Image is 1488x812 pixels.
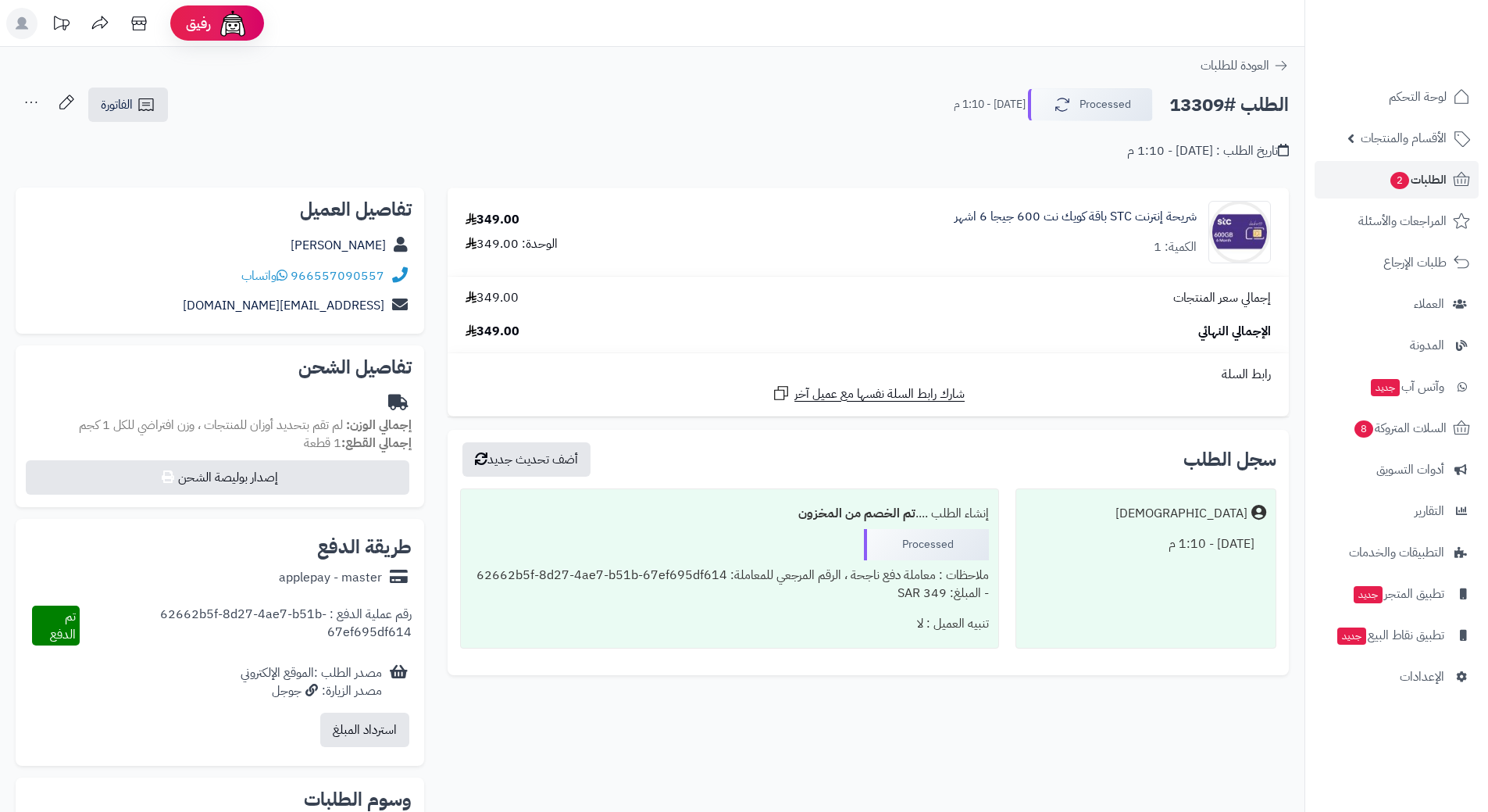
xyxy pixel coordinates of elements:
a: الفاتورة [88,88,168,122]
div: تاريخ الطلب : [DATE] - 1:10 م [1127,142,1289,160]
span: تطبيق نقاط البيع [1336,624,1444,646]
h3: سجل الطلب [1183,450,1276,469]
strong: إجمالي القطع: [341,434,412,453]
div: Processed [864,529,989,560]
span: العملاء [1414,293,1444,315]
span: المراجعات والأسئلة [1358,210,1447,232]
a: الإعدادات [1315,658,1479,696]
a: تحديثات المنصة [41,8,80,43]
div: مصدر الطلب :الموقع الإلكتروني [241,664,382,700]
span: 349.00 [466,289,519,307]
img: 1737381301-5796560422315345811-90x90.jpg [1209,201,1270,263]
a: 966557090557 [291,266,384,285]
button: إصدار بوليصة الشحن [26,460,409,495]
span: لم تقم بتحديد أوزان للمنتجات ، وزن افتراضي للكل 1 كجم [79,416,343,435]
h2: الطلب #13309 [1169,89,1289,121]
span: رفيق [186,14,211,33]
button: Processed [1028,88,1153,121]
div: مصدر الزيارة: جوجل [241,682,382,700]
a: الطلبات2 [1315,161,1479,199]
span: جديد [1371,379,1400,396]
a: [EMAIL_ADDRESS][DOMAIN_NAME] [183,296,384,315]
span: الأقسام والمنتجات [1361,127,1447,149]
a: التطبيقات والخدمات [1315,534,1479,571]
h2: وسوم الطلبات [28,790,412,809]
span: 8 [1354,420,1373,438]
div: الكمية: 1 [1154,238,1197,256]
a: [PERSON_NAME] [291,236,386,255]
span: المدونة [1410,334,1444,356]
div: [DEMOGRAPHIC_DATA] [1115,505,1247,523]
small: [DATE] - 1:10 م [954,97,1026,113]
a: طلبات الإرجاع [1315,244,1479,281]
span: وآتس آب [1369,376,1444,398]
span: السلات المتروكة [1353,417,1447,439]
h2: طريقة الدفع [317,538,412,556]
a: وآتس آبجديد [1315,368,1479,406]
span: التطبيقات والخدمات [1349,542,1444,563]
span: الإجمالي النهائي [1198,323,1271,341]
span: الإعدادات [1400,666,1444,688]
a: شريحة إنترنت STC باقة كويك نت 600 جيجا 6 اشهر [955,208,1197,226]
span: التقارير [1415,500,1444,522]
div: تنبيه العميل : لا [470,609,988,639]
span: تم الدفع [50,607,76,644]
strong: إجمالي الوزن: [346,416,412,435]
span: إجمالي سعر المنتجات [1173,289,1271,307]
div: 349.00 [466,211,519,229]
div: الوحدة: 349.00 [466,235,558,253]
span: 349.00 [466,323,519,341]
span: طلبات الإرجاع [1383,252,1447,274]
a: شارك رابط السلة نفسها مع عميل آخر [772,384,965,403]
div: applepay - master [279,569,382,587]
div: [DATE] - 1:10 م [1026,529,1266,560]
a: تطبيق نقاط البيعجديد [1315,617,1479,654]
a: المراجعات والأسئلة [1315,202,1479,240]
a: التقارير [1315,492,1479,530]
img: ai-face.png [217,8,248,39]
a: تطبيق المتجرجديد [1315,575,1479,613]
span: العودة للطلبات [1201,56,1269,75]
span: لوحة التحكم [1389,86,1447,108]
span: جديد [1337,628,1366,645]
span: جديد [1354,586,1383,603]
a: واتساب [241,266,287,285]
span: أدوات التسويق [1376,459,1444,481]
span: الطلبات [1389,169,1447,191]
a: أدوات التسويق [1315,451,1479,488]
span: شارك رابط السلة نفسها مع عميل آخر [794,385,965,403]
a: العودة للطلبات [1201,56,1289,75]
button: أضف تحديث جديد [462,442,591,477]
button: استرداد المبلغ [320,713,409,747]
small: 1 قطعة [304,434,412,453]
a: لوحة التحكم [1315,78,1479,116]
b: تم الخصم من المخزون [798,504,915,523]
div: رقم عملية الدفع : 62662b5f-8d27-4ae7-b51b-67ef695df614 [80,606,412,646]
div: رابط السلة [454,366,1283,384]
div: ملاحظات : معاملة دفع ناجحة ، الرقم المرجعي للمعاملة: 62662b5f-8d27-4ae7-b51b-67ef695df614 - المبل... [470,560,988,609]
h2: تفاصيل العميل [28,200,412,219]
a: العملاء [1315,285,1479,323]
span: الفاتورة [101,95,133,114]
h2: تفاصيل الشحن [28,358,412,377]
a: السلات المتروكة8 [1315,410,1479,447]
span: 2 [1390,172,1409,189]
a: المدونة [1315,327,1479,364]
div: إنشاء الطلب .... [470,499,988,529]
span: تطبيق المتجر [1352,583,1444,605]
